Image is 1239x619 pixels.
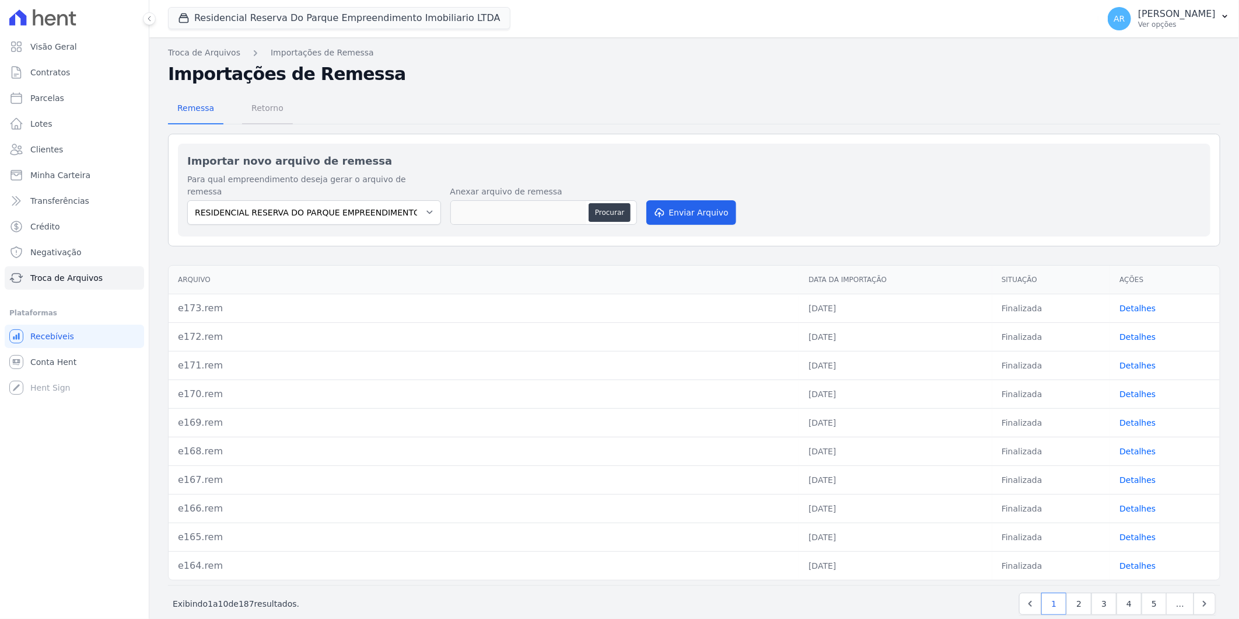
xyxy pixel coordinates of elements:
[1119,332,1156,342] a: Detalhes
[1114,15,1125,23] span: AR
[30,41,77,53] span: Visão Geral
[5,325,144,348] a: Recebíveis
[5,215,144,238] a: Crédito
[1119,304,1156,313] a: Detalhes
[5,350,144,374] a: Conta Hent
[168,94,293,124] nav: Tab selector
[178,502,790,516] div: e166.rem
[5,164,144,187] a: Minha Carteira
[5,189,144,213] a: Transferências
[799,294,992,322] td: [DATE]
[992,322,1110,351] td: Finalizada
[30,144,63,155] span: Clientes
[799,408,992,437] td: [DATE]
[992,437,1110,465] td: Finalizada
[5,138,144,161] a: Clientes
[1091,593,1116,615] a: 3
[178,530,790,544] div: e165.rem
[992,551,1110,580] td: Finalizada
[168,47,1220,59] nav: Breadcrumb
[1119,475,1156,485] a: Detalhes
[178,330,790,344] div: e172.rem
[992,465,1110,494] td: Finalizada
[1066,593,1091,615] a: 2
[450,186,637,198] label: Anexar arquivo de remessa
[992,494,1110,523] td: Finalizada
[178,387,790,401] div: e170.rem
[168,47,240,59] a: Troca de Arquivos
[30,169,90,181] span: Minha Carteira
[992,351,1110,380] td: Finalizada
[30,118,52,130] span: Lotes
[799,322,992,351] td: [DATE]
[1193,593,1216,615] a: Next
[5,86,144,110] a: Parcelas
[178,473,790,487] div: e167.rem
[30,356,76,368] span: Conta Hent
[5,241,144,264] a: Negativação
[1019,593,1041,615] a: Previous
[5,35,144,58] a: Visão Geral
[5,112,144,135] a: Lotes
[1119,361,1156,370] a: Detalhes
[992,523,1110,551] td: Finalizada
[187,173,441,198] label: Para qual empreendimento deseja gerar o arquivo de remessa
[646,200,736,225] button: Enviar Arquivo
[992,408,1110,437] td: Finalizada
[30,246,82,258] span: Negativação
[168,7,510,29] button: Residencial Reserva Do Parque Empreendimento Imobiliario LTDA
[271,47,374,59] a: Importações de Remessa
[1119,504,1156,513] a: Detalhes
[1142,593,1167,615] a: 5
[30,67,70,78] span: Contratos
[799,266,992,294] th: Data da Importação
[218,599,229,608] span: 10
[799,465,992,494] td: [DATE]
[208,599,213,608] span: 1
[30,331,74,342] span: Recebíveis
[178,416,790,430] div: e169.rem
[30,272,103,284] span: Troca de Arquivos
[799,551,992,580] td: [DATE]
[173,598,299,610] p: Exibindo a de resultados.
[1119,418,1156,427] a: Detalhes
[799,437,992,465] td: [DATE]
[1098,2,1239,35] button: AR [PERSON_NAME] Ver opções
[589,203,631,222] button: Procurar
[178,559,790,573] div: e164.rem
[1116,593,1142,615] a: 4
[178,444,790,458] div: e168.rem
[1110,266,1220,294] th: Ações
[5,61,144,84] a: Contratos
[1119,447,1156,456] a: Detalhes
[5,266,144,290] a: Troca de Arquivos
[1119,561,1156,571] a: Detalhes
[1166,593,1194,615] span: …
[799,494,992,523] td: [DATE]
[9,306,139,320] div: Plataformas
[992,380,1110,408] td: Finalizada
[242,94,293,124] a: Retorno
[169,266,799,294] th: Arquivo
[178,301,790,315] div: e173.rem
[799,380,992,408] td: [DATE]
[1041,593,1066,615] a: 1
[168,94,223,124] a: Remessa
[168,64,1220,85] h2: Importações de Remessa
[244,96,290,120] span: Retorno
[30,221,60,232] span: Crédito
[239,599,254,608] span: 187
[992,266,1110,294] th: Situação
[1119,533,1156,542] a: Detalhes
[30,195,89,207] span: Transferências
[30,92,64,104] span: Parcelas
[799,523,992,551] td: [DATE]
[799,351,992,380] td: [DATE]
[187,153,1201,169] h2: Importar novo arquivo de remessa
[1119,390,1156,399] a: Detalhes
[992,294,1110,322] td: Finalizada
[1138,8,1216,20] p: [PERSON_NAME]
[170,96,221,120] span: Remessa
[1138,20,1216,29] p: Ver opções
[178,359,790,373] div: e171.rem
